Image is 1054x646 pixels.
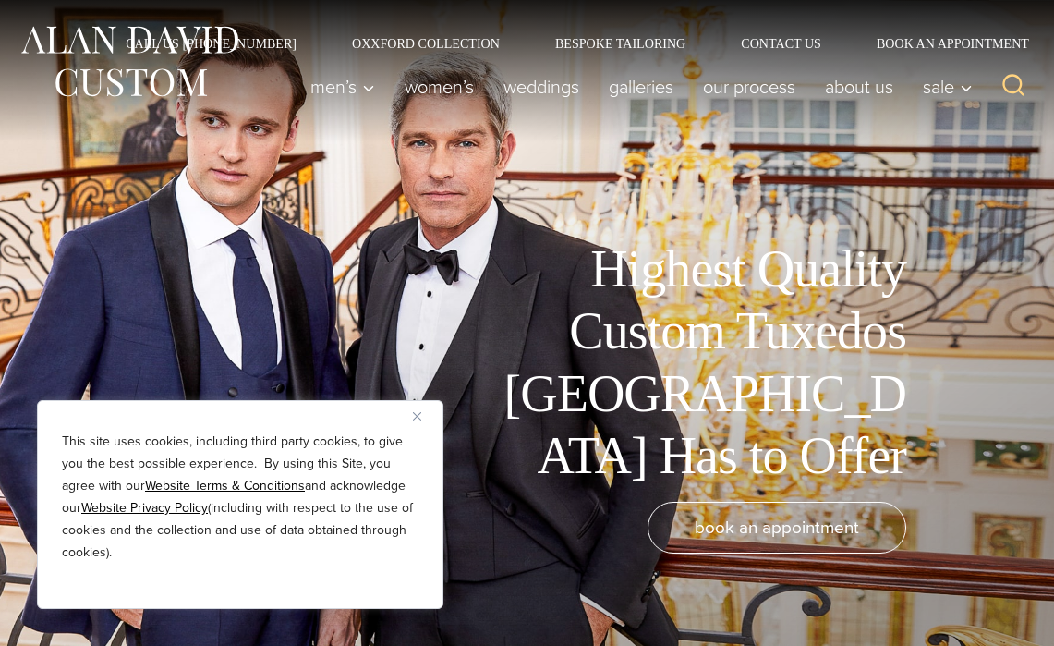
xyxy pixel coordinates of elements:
[324,37,527,50] a: Oxxford Collection
[688,68,810,105] a: Our Process
[18,20,240,103] img: Alan David Custom
[527,37,713,50] a: Bespoke Tailoring
[296,68,982,105] nav: Primary Navigation
[695,514,859,541] span: book an appointment
[81,498,208,518] a: Website Privacy Policy
[923,78,973,96] span: Sale
[413,405,435,427] button: Close
[310,78,375,96] span: Men’s
[491,238,906,487] h1: Highest Quality Custom Tuxedos [GEOGRAPHIC_DATA] Has to Offer
[98,37,324,50] a: Call Us [PHONE_NUMBER]
[390,68,489,105] a: Women’s
[849,37,1036,50] a: Book an Appointment
[648,502,906,554] a: book an appointment
[62,431,418,564] p: This site uses cookies, including third party cookies, to give you the best possible experience. ...
[991,65,1036,109] button: View Search Form
[713,37,849,50] a: Contact Us
[594,68,688,105] a: Galleries
[145,476,305,495] a: Website Terms & Conditions
[810,68,908,105] a: About Us
[489,68,594,105] a: weddings
[413,412,421,421] img: Close
[98,37,1036,50] nav: Secondary Navigation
